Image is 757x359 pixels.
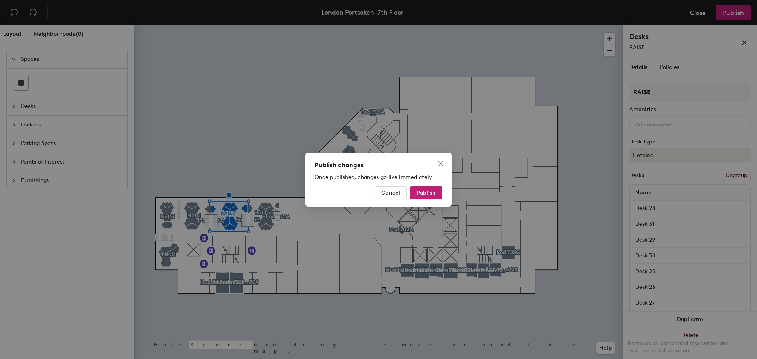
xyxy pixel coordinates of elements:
div: Publish changes [315,160,442,170]
span: Cancel [381,189,400,196]
button: Cancel [375,186,407,199]
span: Close [434,160,447,167]
span: close [438,160,444,167]
span: Publish [417,189,436,196]
button: Close [434,157,447,170]
span: Once published, changes go live immediately [315,174,432,180]
button: Publish [410,186,442,199]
